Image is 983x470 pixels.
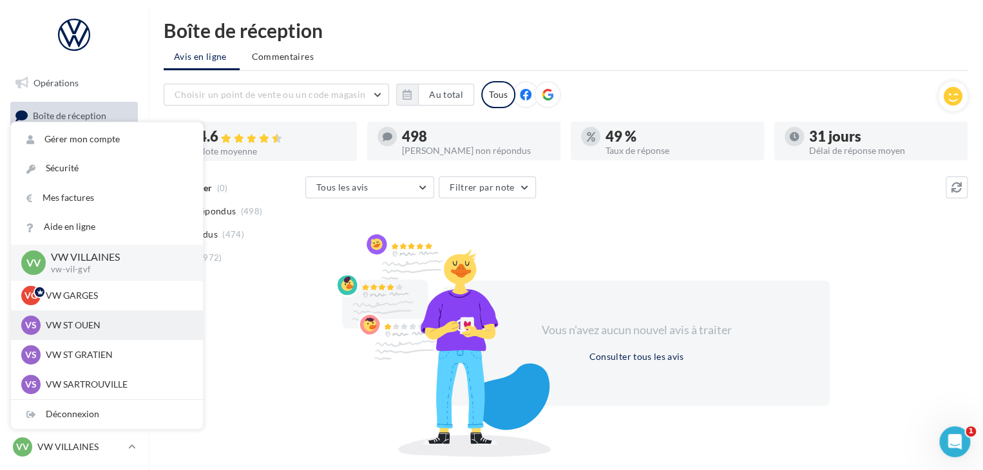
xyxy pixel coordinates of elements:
[46,348,187,361] p: VW ST GRATIEN
[33,33,146,44] div: Domaine: [DOMAIN_NAME]
[8,230,140,258] a: Médiathèque
[68,76,99,84] div: Domaine
[200,252,222,263] span: (972)
[8,102,140,129] a: Boîte de réception
[396,84,474,106] button: Au total
[33,77,79,88] span: Opérations
[526,322,747,339] div: Vous n'avez aucun nouvel avis à traiter
[46,319,187,332] p: VW ST OUEN
[16,440,29,453] span: VV
[809,129,957,144] div: 31 jours
[176,205,236,218] span: Non répondus
[8,295,140,333] a: PLV et print personnalisable
[21,21,31,31] img: logo_orange.svg
[8,263,140,290] a: Calendrier
[164,84,389,106] button: Choisir un point de vente ou un code magasin
[36,21,63,31] div: v 4.0.25
[305,176,434,198] button: Tous les avis
[11,400,203,429] div: Déconnexion
[584,349,689,364] button: Consulter tous les avis
[809,146,957,155] div: Délai de réponse moyen
[198,147,347,156] div: Note moyenne
[33,109,106,120] span: Boîte de réception
[198,129,347,144] div: 4.6
[37,440,123,453] p: VW VILLAINES
[966,426,976,437] span: 1
[11,212,203,241] a: Aide en ligne
[51,264,182,276] p: vw-vil-gvf
[25,348,37,361] span: VS
[148,75,158,85] img: tab_keywords_by_traffic_grey.svg
[8,135,140,162] a: Visibilité en ligne
[418,84,474,106] button: Au total
[46,378,187,391] p: VW SARTROUVILLE
[175,89,365,100] span: Choisir un point de vente ou un code magasin
[8,167,140,194] a: Campagnes
[21,33,31,44] img: website_grey.svg
[26,255,41,270] span: VV
[46,289,187,302] p: VW GARGES
[222,229,244,240] span: (474)
[252,50,314,63] span: Commentaires
[8,199,140,226] a: Contacts
[162,76,195,84] div: Mots-clés
[164,21,968,40] div: Boîte de réception
[606,146,754,155] div: Taux de réponse
[8,70,140,97] a: Opérations
[25,378,37,391] span: VS
[439,176,536,198] button: Filtrer par note
[10,435,138,459] a: VV VW VILLAINES
[24,289,37,302] span: VG
[606,129,754,144] div: 49 %
[316,182,368,193] span: Tous les avis
[25,319,37,332] span: VS
[402,146,550,155] div: [PERSON_NAME] non répondus
[481,81,515,108] div: Tous
[53,75,64,85] img: tab_domain_overview_orange.svg
[11,183,203,212] a: Mes factures
[11,154,203,183] a: Sécurité
[939,426,970,457] iframe: Intercom live chat
[241,206,263,216] span: (498)
[8,337,140,375] a: Campagnes DataOnDemand
[402,129,550,144] div: 498
[51,250,182,265] p: VW VILLAINES
[11,125,203,154] a: Gérer mon compte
